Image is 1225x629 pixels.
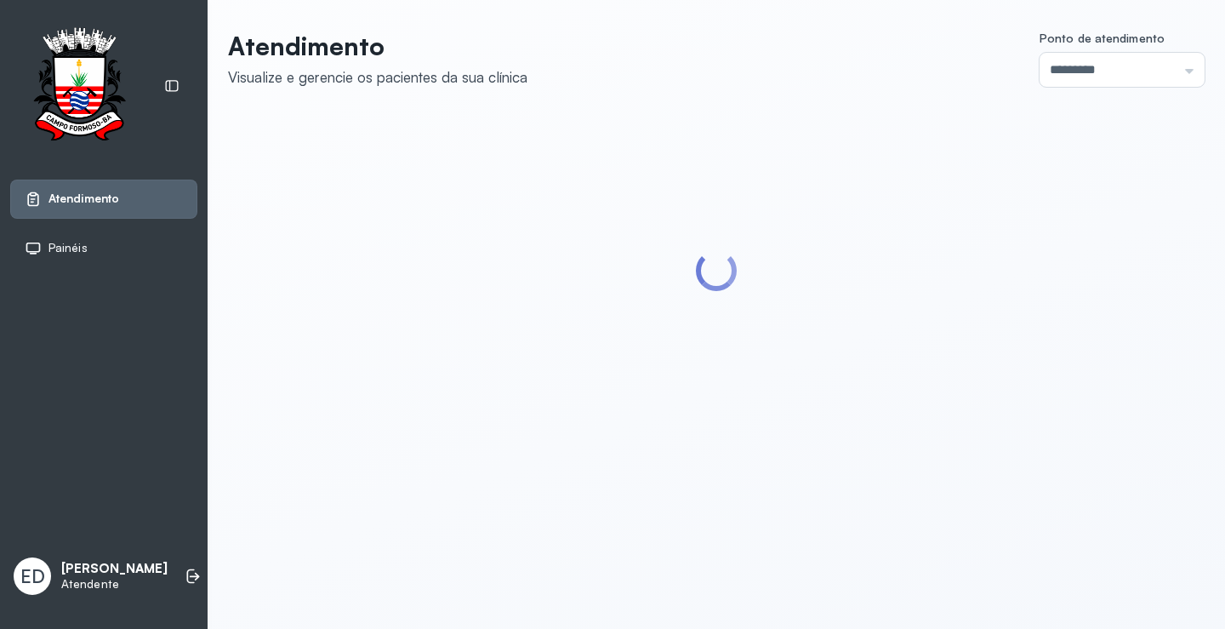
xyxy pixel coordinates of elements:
p: Atendente [61,577,168,592]
p: Atendimento [228,31,527,61]
span: Painéis [48,241,88,255]
span: Atendimento [48,192,119,206]
img: Logotipo do estabelecimento [18,27,140,146]
a: Atendimento [25,191,183,208]
span: Ponto de atendimento [1040,31,1165,45]
div: Visualize e gerencie os pacientes da sua clínica [228,68,527,86]
p: [PERSON_NAME] [61,561,168,577]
